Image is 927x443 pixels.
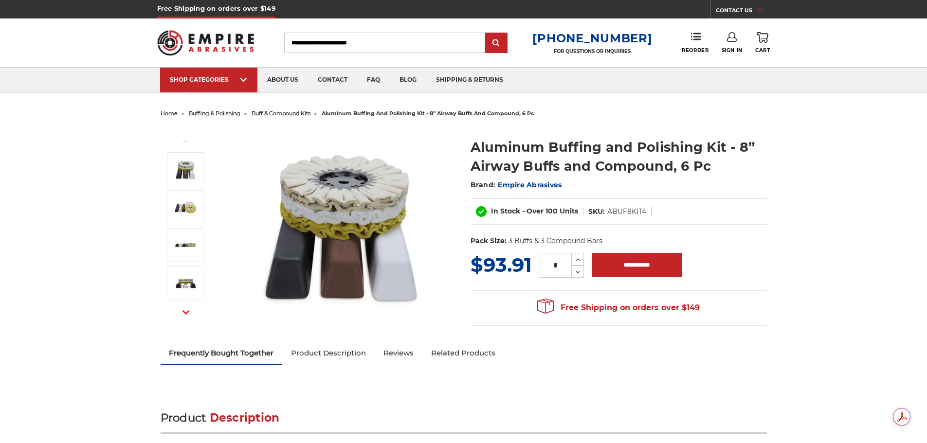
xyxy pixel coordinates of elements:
[509,236,602,246] dd: 3 Buffs & 3 Compound Bars
[189,110,240,117] a: buffing & polishing
[607,207,646,217] dd: ABUF8KIT4
[722,47,743,53] span: Sign In
[487,34,506,53] input: Submit
[173,195,198,219] img: Aluminum 8 inch airway buffing wheel and compound kit
[161,110,178,117] a: home
[244,127,438,322] img: 8 inch airway buffing wheel and compound kit for aluminum
[308,68,357,92] a: contact
[532,48,652,54] p: FOR QUESTIONS OR INQUIRIES
[375,342,422,364] a: Reviews
[545,207,558,215] span: 100
[161,411,206,425] span: Product
[357,68,390,92] a: faq
[498,180,562,189] a: Empire Abrasives
[390,68,426,92] a: blog
[755,32,770,53] a: Cart
[173,157,198,181] img: 8 inch airway buffing wheel and compound kit for aluminum
[471,253,532,277] span: $93.91
[532,31,652,45] a: [PHONE_NUMBER]
[426,68,513,92] a: shipping & returns
[157,24,254,62] img: Empire Abrasives
[210,411,280,425] span: Description
[174,131,198,152] button: Previous
[252,110,310,117] a: buff & compound kits
[282,342,375,364] a: Product Description
[173,271,198,295] img: Aluminum Buffing and Polishing Kit - 8” Airway Buffs and Compound, 6 Pc
[716,5,770,18] a: CONTACT US
[537,298,700,318] span: Free Shipping on orders over $149
[588,207,605,217] dt: SKU:
[170,76,248,83] div: SHOP CATEGORIES
[522,207,544,215] span: - Over
[161,342,283,364] a: Frequently Bought Together
[422,342,504,364] a: Related Products
[560,207,578,215] span: Units
[174,302,198,323] button: Next
[322,110,534,117] span: aluminum buffing and polishing kit - 8” airway buffs and compound, 6 pc
[471,236,507,246] dt: Pack Size:
[471,138,767,176] h1: Aluminum Buffing and Polishing Kit - 8” Airway Buffs and Compound, 6 Pc
[682,32,709,53] a: Reorder
[257,68,308,92] a: about us
[755,47,770,53] span: Cart
[682,47,709,53] span: Reorder
[491,207,520,215] span: In Stock
[173,233,198,257] img: Aluminum Buffing and Polishing Kit - 8” Airway Buffs and Compound, 6 Pc
[471,180,496,189] span: Brand:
